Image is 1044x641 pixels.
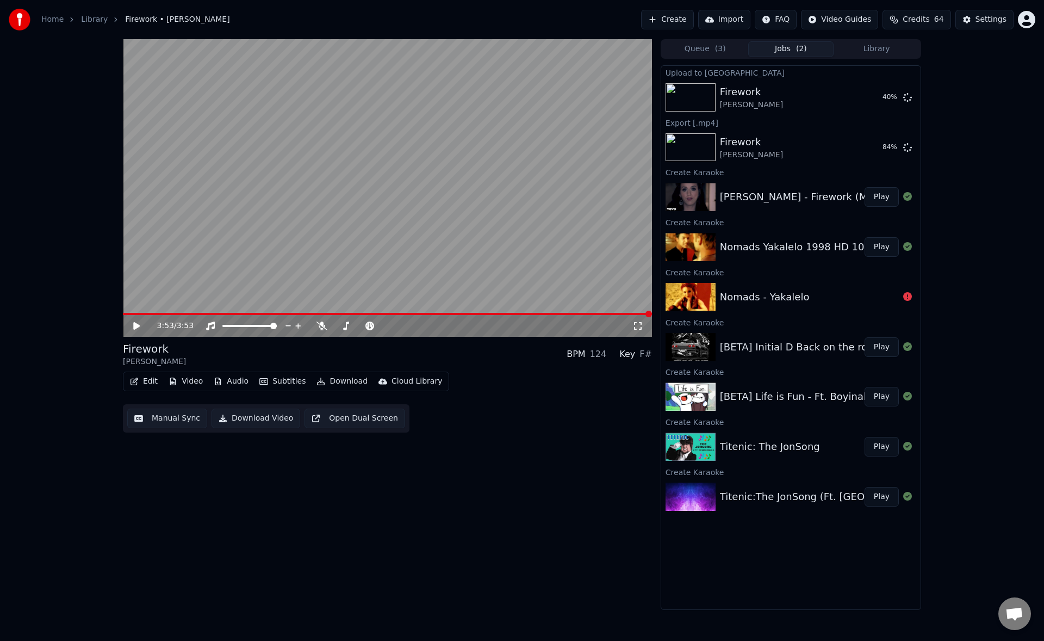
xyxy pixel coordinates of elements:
span: 3:53 [157,320,174,331]
button: Jobs [748,41,834,57]
button: Queue [662,41,748,57]
span: 64 [934,14,944,25]
div: [PERSON_NAME] [720,150,783,161]
div: Export [.mp4] [661,116,921,129]
button: Play [865,487,899,507]
div: Open chat [998,597,1031,630]
div: Cloud Library [391,376,442,387]
button: Play [865,337,899,357]
div: Titenic: The JonSong [720,439,820,454]
button: Play [865,387,899,406]
div: Create Karaoke [661,215,921,229]
div: Settings [975,14,1006,25]
div: / [157,320,183,331]
button: Play [865,237,899,257]
button: Import [698,10,750,29]
span: ( 2 ) [796,44,807,54]
button: Create [641,10,694,29]
button: Open Dual Screen [304,409,405,428]
span: ( 3 ) [715,44,726,54]
nav: breadcrumb [41,14,230,25]
div: Nomads - Yakalelo [720,289,810,305]
span: 3:53 [177,320,194,331]
div: Create Karaoke [661,465,921,478]
div: F# [639,348,652,361]
button: Edit [126,374,162,389]
button: Download [312,374,372,389]
button: Credits64 [883,10,950,29]
button: Download Video [212,409,300,428]
a: Home [41,14,64,25]
div: [PERSON_NAME] [720,100,783,110]
div: Nomads Yakalelo 1998 HD 1080p FULL EDIT [720,239,936,255]
div: Upload to [GEOGRAPHIC_DATA] [661,66,921,79]
div: 84 % [883,143,899,152]
button: Play [865,437,899,457]
div: Titenic:The JonSong (Ft. [GEOGRAPHIC_DATA]) [720,489,946,504]
div: [BETA] Life is Fun - Ft. Boyinaband [720,389,888,404]
button: Manual Sync [127,409,207,428]
button: Play [865,187,899,207]
button: Video [164,374,207,389]
div: Firework [720,134,783,150]
span: Firework • [PERSON_NAME] [125,14,229,25]
button: Subtitles [255,374,310,389]
button: Audio [209,374,253,389]
div: Create Karaoke [661,365,921,378]
div: [PERSON_NAME] [123,356,186,367]
div: [PERSON_NAME] - Firework (Mai's key LOL!) [720,189,934,205]
div: 40 % [883,93,899,102]
span: Credits [903,14,929,25]
img: youka [9,9,30,30]
div: Firework [720,84,783,100]
div: Create Karaoke [661,415,921,428]
div: Firework [123,341,186,356]
div: BPM [567,348,585,361]
div: Create Karaoke [661,165,921,178]
button: Settings [955,10,1014,29]
div: Create Karaoke [661,316,921,329]
div: Create Karaoke [661,266,921,279]
a: Library [81,14,108,25]
button: Library [834,41,919,57]
button: FAQ [755,10,797,29]
div: Key [619,348,635,361]
button: Video Guides [801,10,878,29]
div: 124 [590,348,607,361]
div: [BETA] Initial D Back on the rocks [720,340,884,355]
